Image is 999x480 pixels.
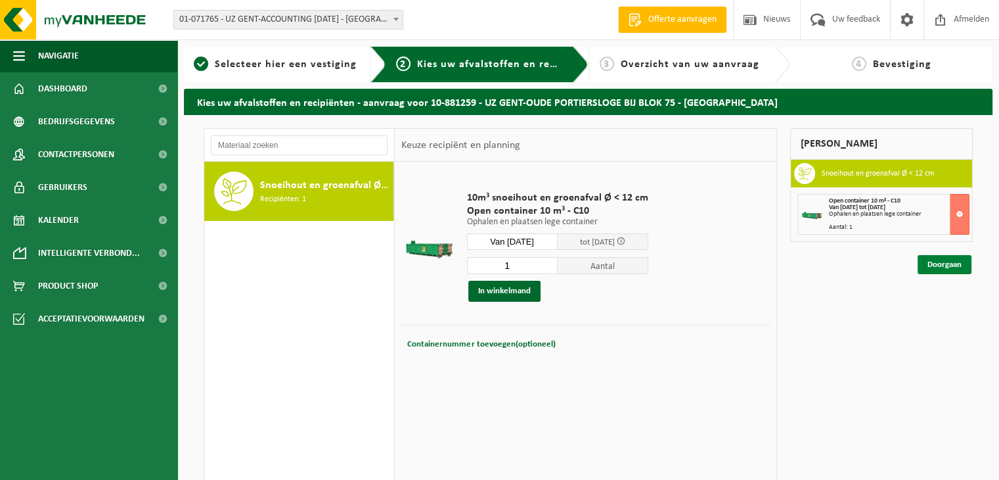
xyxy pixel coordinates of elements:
[38,72,87,105] span: Dashboard
[406,335,556,354] button: Containernummer toevoegen(optioneel)
[558,257,648,274] span: Aantal
[173,10,403,30] span: 01-071765 - UZ GENT-ACCOUNTING 0 BC - GENT
[38,204,79,237] span: Kalender
[621,59,759,70] span: Overzicht van uw aanvraag
[829,211,969,218] div: Ophalen en plaatsen lege container
[918,255,971,274] a: Doorgaan
[194,57,208,71] span: 1
[600,57,614,71] span: 3
[829,224,969,231] div: Aantal: 1
[873,59,931,70] span: Bevestiging
[417,59,598,70] span: Kies uw afvalstoffen en recipiënten
[184,89,992,114] h2: Kies uw afvalstoffen en recipiënten - aanvraag voor 10-881259 - UZ GENT-OUDE PORTIERSLOGE BIJ BLO...
[215,59,357,70] span: Selecteer hier een vestiging
[38,302,144,335] span: Acceptatievoorwaarden
[174,11,403,29] span: 01-071765 - UZ GENT-ACCOUNTING 0 BC - GENT
[618,7,726,33] a: Offerte aanvragen
[467,233,558,250] input: Selecteer datum
[38,39,79,72] span: Navigatie
[190,57,360,72] a: 1Selecteer hier een vestiging
[211,135,388,155] input: Materiaal zoeken
[467,204,648,218] span: Open container 10 m³ - C10
[852,57,866,71] span: 4
[395,129,526,162] div: Keuze recipiënt en planning
[260,193,306,206] span: Recipiënten: 1
[645,13,720,26] span: Offerte aanvragen
[407,340,555,348] span: Containernummer toevoegen(optioneel)
[790,128,973,160] div: [PERSON_NAME]
[467,191,648,204] span: 10m³ snoeihout en groenafval Ø < 12 cm
[829,204,885,211] strong: Van [DATE] tot [DATE]
[580,238,615,247] span: tot [DATE]
[38,171,87,204] span: Gebruikers
[38,138,114,171] span: Contactpersonen
[468,281,541,302] button: In winkelmand
[467,218,648,227] p: Ophalen en plaatsen lege container
[38,105,115,138] span: Bedrijfsgegevens
[396,57,411,71] span: 2
[204,162,394,221] button: Snoeihout en groenafval Ø < 12 cm Recipiënten: 1
[38,270,98,302] span: Product Shop
[260,178,390,193] span: Snoeihout en groenafval Ø < 12 cm
[829,197,900,204] span: Open container 10 m³ - C10
[38,237,140,270] span: Intelligente verbond...
[822,163,935,184] h3: Snoeihout en groenafval Ø < 12 cm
